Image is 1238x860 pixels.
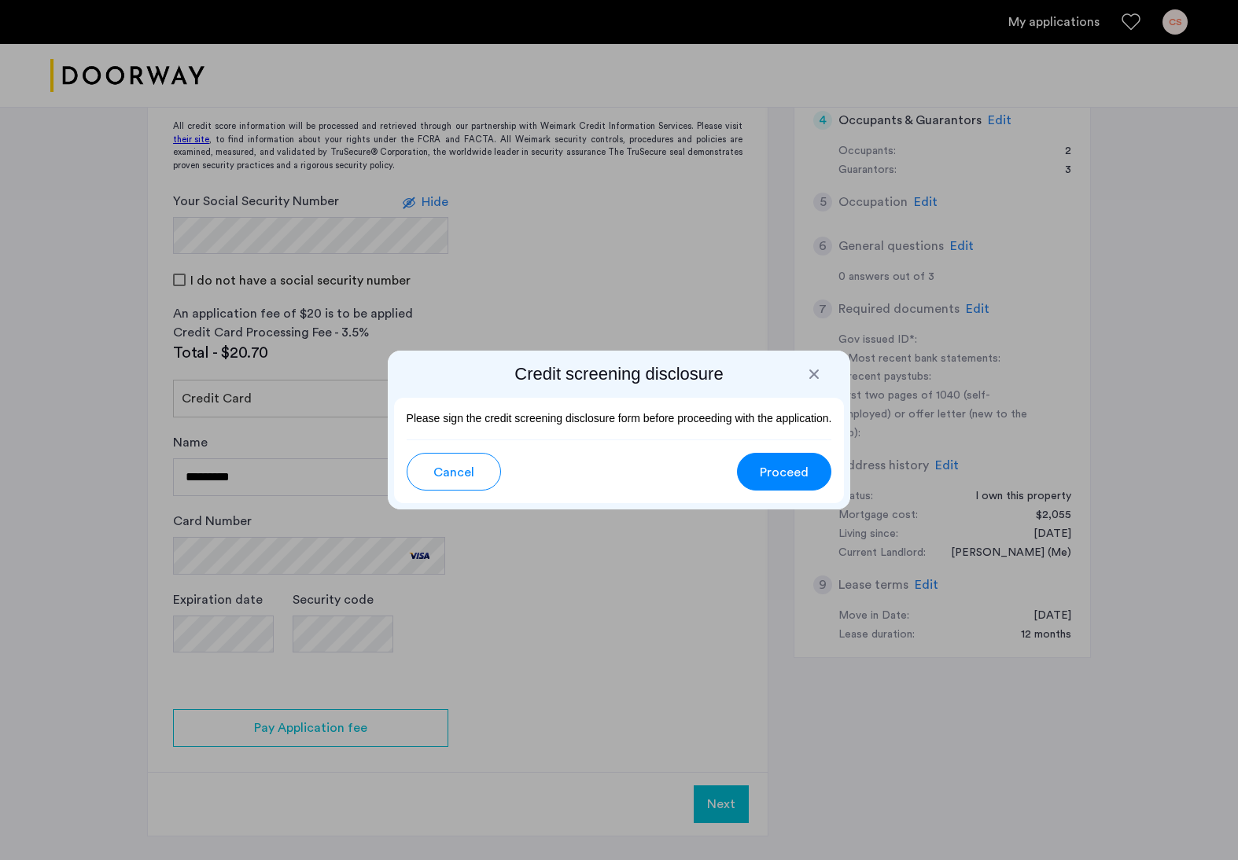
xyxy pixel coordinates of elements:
[394,363,845,385] h2: Credit screening disclosure
[407,410,832,427] p: Please sign the credit screening disclosure form before proceeding with the application.
[407,453,501,491] button: button
[433,463,474,482] span: Cancel
[737,453,831,491] button: button
[760,463,809,482] span: Proceed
